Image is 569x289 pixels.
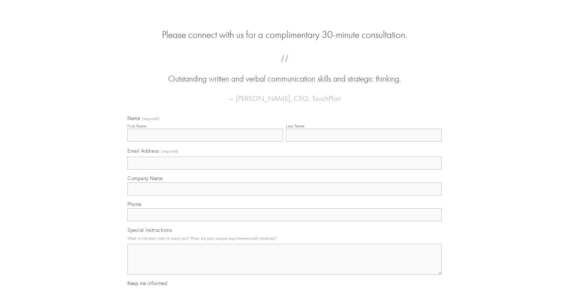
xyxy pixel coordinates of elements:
span: (required) [142,117,159,121]
p: What is the best time to reach you? What are your unique requirements and timelines? [127,234,442,243]
figcaption: — [PERSON_NAME], CEO, TouchPlan [137,85,432,105]
span: Company Name [127,175,163,181]
span: Special Instructions [127,227,172,233]
span: “ [137,61,432,73]
span: Phone [127,201,141,207]
div: First Name [127,124,146,128]
h2: Please connect with us for a complimentary 30-minute consultation. [127,29,442,41]
span: (required) [161,147,179,155]
span: Email Address [127,148,159,154]
blockquote: Outstanding written and verbal communication skills and strategic thinking. [137,61,432,85]
div: Last Name [286,124,305,128]
span: Name [127,115,140,121]
span: Keep me informed [127,280,167,286]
